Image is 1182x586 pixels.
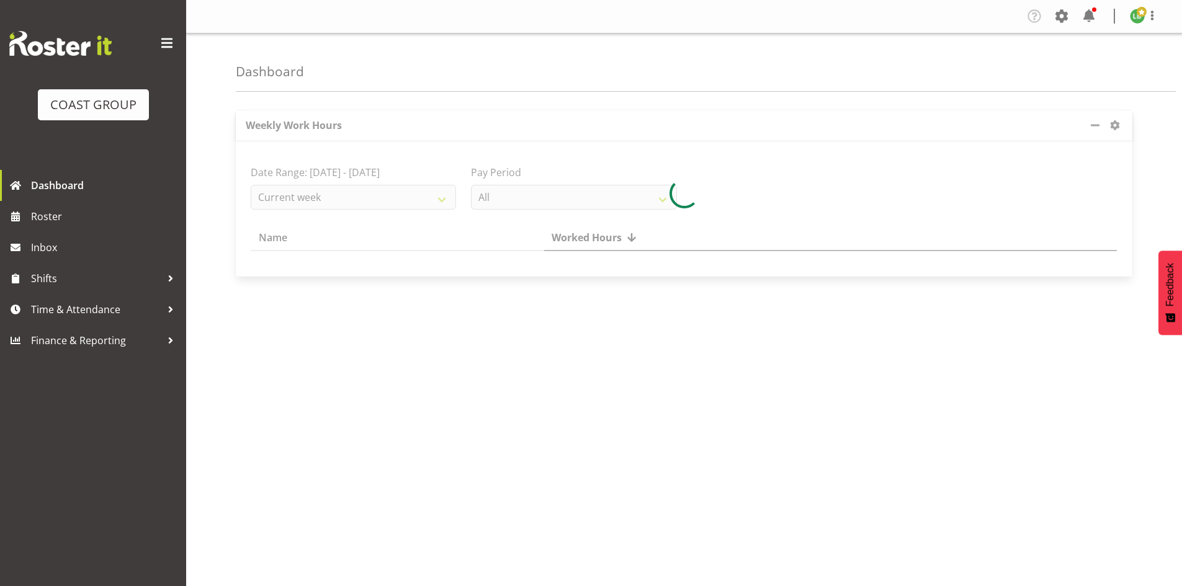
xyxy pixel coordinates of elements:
[31,207,180,226] span: Roster
[31,300,161,319] span: Time & Attendance
[9,31,112,56] img: Rosterit website logo
[236,64,304,79] h4: Dashboard
[1158,251,1182,335] button: Feedback - Show survey
[50,95,137,114] div: COAST GROUP
[31,238,180,257] span: Inbox
[31,331,161,350] span: Finance & Reporting
[1130,9,1145,24] img: lu-budden8051.jpg
[1165,263,1176,306] span: Feedback
[31,176,180,195] span: Dashboard
[31,269,161,288] span: Shifts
